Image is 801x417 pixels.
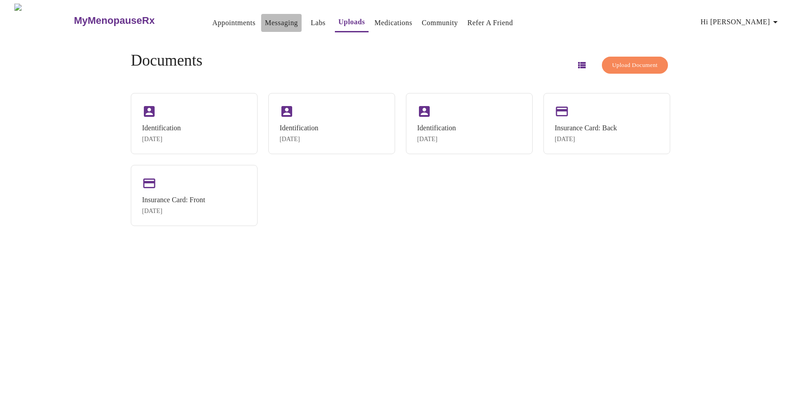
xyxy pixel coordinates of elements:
img: MyMenopauseRx Logo [14,4,73,37]
button: Appointments [209,14,259,32]
span: Upload Document [612,60,658,71]
div: Identification [142,124,181,132]
a: Appointments [212,17,255,29]
div: Identification [280,124,318,132]
a: Refer a Friend [467,17,513,29]
div: [DATE] [417,136,456,143]
button: Labs [304,14,333,32]
a: Uploads [338,16,365,28]
h3: MyMenopauseRx [74,15,155,27]
h4: Documents [131,52,202,70]
a: Community [422,17,458,29]
button: Medications [371,14,416,32]
div: [DATE] [142,208,205,215]
div: [DATE] [142,136,181,143]
button: Refer a Friend [464,14,517,32]
div: [DATE] [555,136,617,143]
div: [DATE] [280,136,318,143]
div: Insurance Card: Front [142,196,205,204]
button: Community [418,14,462,32]
a: MyMenopauseRx [73,5,191,36]
button: Switch to list view [571,54,592,76]
div: Identification [417,124,456,132]
button: Hi [PERSON_NAME] [697,13,784,31]
button: Upload Document [602,57,668,74]
a: Labs [311,17,325,29]
span: Hi [PERSON_NAME] [701,16,781,28]
a: Messaging [265,17,298,29]
button: Messaging [261,14,301,32]
a: Medications [374,17,412,29]
div: Insurance Card: Back [555,124,617,132]
button: Uploads [335,13,369,32]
